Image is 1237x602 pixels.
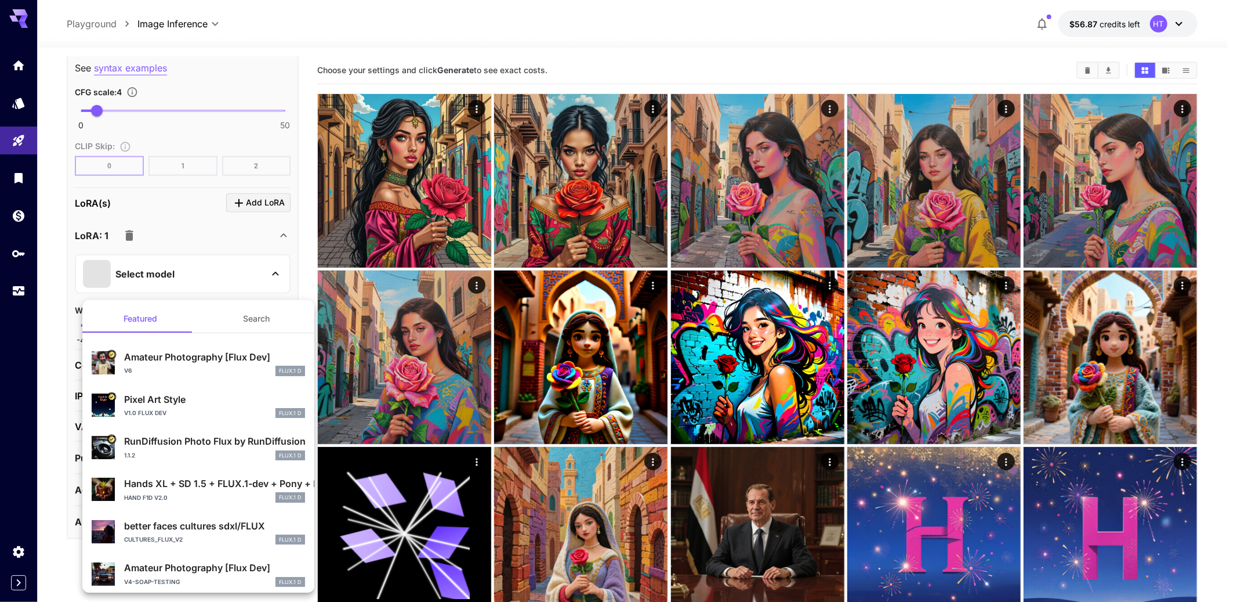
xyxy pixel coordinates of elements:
p: RunDiffusion Photo Flux by RunDiffusion [124,434,305,448]
p: better faces cultures sdxl/FLUX [124,519,305,533]
div: better faces cultures sdxl/FLUXcultures_flux_v2FLUX.1 D [92,514,305,550]
p: v4-soap-testing [124,578,180,586]
button: Certified Model – Vetted for best performance and includes a commercial license. [107,350,116,359]
p: Amateur Photography [Flux Dev] [124,350,305,364]
div: Amateur Photography [Flux Dev]v4-soap-testingFLUX.1 D [92,556,305,592]
p: Pixel Art Style [124,392,305,406]
div: Certified Model – Vetted for best performance and includes a commercial license.Amateur Photograp... [92,345,305,381]
button: Featured [82,305,198,333]
p: Hands XL + SD 1.5 + FLUX.1-dev + Pony + Illustrious [124,477,305,491]
p: FLUX.1 D [279,536,302,544]
p: FLUX.1 D [279,409,302,417]
button: Certified Model – Vetted for best performance and includes a commercial license. [107,434,116,444]
div: Certified Model – Vetted for best performance and includes a commercial license.Pixel Art Stylev1... [92,388,305,423]
button: Search [198,305,314,333]
p: FLUX.1 D [279,452,302,460]
button: Certified Model – Vetted for best performance and includes a commercial license. [107,392,116,401]
p: FLUX.1 D [279,578,302,586]
p: FLUX.1 D [279,367,302,375]
p: FLUX.1 D [279,493,302,502]
div: Certified Model – Vetted for best performance and includes a commercial license.RunDiffusion Phot... [92,430,305,465]
p: v1.0 Flux Dev [124,409,166,417]
p: v6 [124,366,132,375]
p: Amateur Photography [Flux Dev] [124,561,305,575]
p: 1.1.2 [124,451,135,460]
p: cultures_flux_v2 [124,535,183,544]
p: Hand F1D v2.0 [124,493,168,502]
div: Hands XL + SD 1.5 + FLUX.1-dev + Pony + IllustriousHand F1D v2.0FLUX.1 D [92,472,305,507]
